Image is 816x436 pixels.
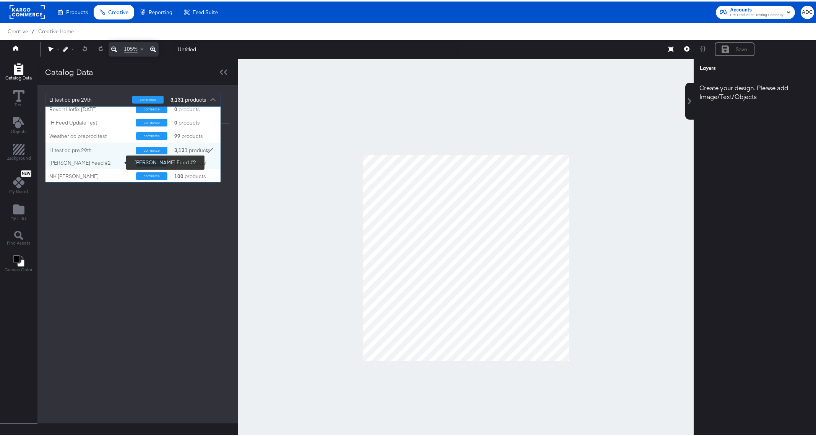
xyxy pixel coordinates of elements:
span: My Files [10,214,27,220]
strong: 3,131 [173,145,189,152]
span: Find Assets [7,238,31,245]
div: NK [PERSON_NAME] [49,171,130,178]
button: ADC [801,4,814,18]
div: Layers [700,63,778,70]
button: Add Rectangle [1,60,36,82]
div: LI test cc pre 29th [49,145,130,152]
span: Accounts [730,5,784,13]
div: products [173,158,196,165]
strong: 0 [173,118,178,125]
span: / [28,27,38,33]
button: Add Text [6,113,31,135]
div: products [173,131,196,138]
span: Creative [8,27,28,33]
span: Reporting [149,8,172,14]
div: LI test cc pre 29th [49,92,127,105]
strong: 100 [173,171,185,178]
div: Revert Hotfix [DATE] [49,104,130,112]
div: products [173,104,196,112]
button: Text [8,87,29,109]
div: products [173,118,196,125]
div: commerce [136,145,167,153]
span: Creative [108,8,128,14]
span: 105% [124,44,138,51]
span: Canvas Color [5,265,32,271]
strong: 0 [173,104,178,112]
div: commerce [136,157,167,165]
button: NewMy Brand [5,167,32,196]
button: Add Files [6,201,31,222]
strong: 3,131 [169,92,185,105]
span: Feed Suite [193,8,218,14]
span: Objects [11,127,27,133]
div: commerce [132,94,164,102]
button: Add Rectangle [2,141,36,162]
span: Pre-Production Testing Company [730,11,784,17]
strong: 100 [173,158,185,165]
strong: 99 [173,131,182,138]
div: products [173,145,196,152]
div: [PERSON_NAME] Feed #2 [49,158,130,165]
span: Products [66,8,88,14]
span: My Brand [9,187,28,193]
div: products [173,171,196,178]
div: commerce [136,104,167,112]
button: AccountsPre-Production Testing Company [716,4,795,18]
span: Background [6,154,31,160]
span: Catalog Data [5,73,32,79]
button: Find Assets [2,227,35,247]
div: commerce [136,117,167,125]
span: New [21,170,31,175]
div: commerce [136,171,167,178]
span: Text [15,100,23,106]
div: grid [45,105,221,182]
div: commerce [136,131,167,138]
div: IH Feed Update Test [49,118,130,125]
a: Creative Home [38,27,74,33]
div: Weather cc preprod test [49,131,130,138]
span: ADC [804,6,811,15]
div: Catalog Data [45,65,93,76]
div: products [169,92,192,105]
